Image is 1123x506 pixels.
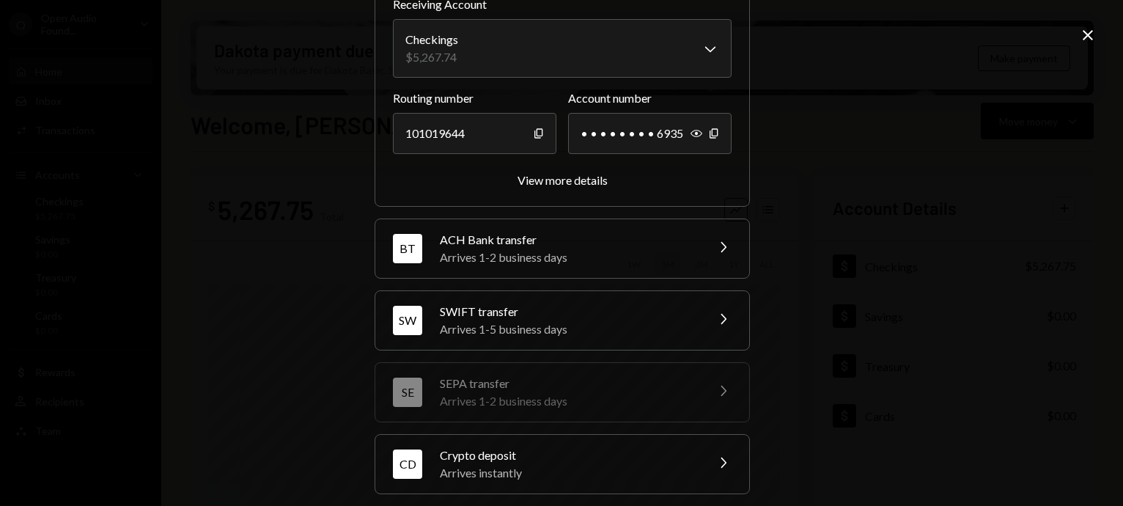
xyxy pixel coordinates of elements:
button: SWSWIFT transferArrives 1-5 business days [375,291,749,350]
div: Crypto deposit [440,447,696,464]
div: Arrives 1-2 business days [440,249,696,266]
div: BT [393,234,422,263]
div: ACH Bank transfer [440,231,696,249]
button: BTACH Bank transferArrives 1-2 business days [375,219,749,278]
div: 101019644 [393,113,556,154]
button: View more details [518,173,608,188]
div: • • • • • • • • 6935 [568,113,732,154]
div: SEPA transfer [440,375,696,392]
div: SE [393,378,422,407]
button: Receiving Account [393,19,732,78]
div: CD [393,450,422,479]
div: View more details [518,173,608,187]
div: Arrives instantly [440,464,696,482]
label: Routing number [393,89,556,107]
div: Arrives 1-2 business days [440,392,696,410]
button: CDCrypto depositArrives instantly [375,435,749,494]
div: SWIFT transfer [440,303,696,320]
div: Arrives 1-5 business days [440,320,696,338]
label: Account number [568,89,732,107]
div: SW [393,306,422,335]
button: SESEPA transferArrives 1-2 business days [375,363,749,422]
